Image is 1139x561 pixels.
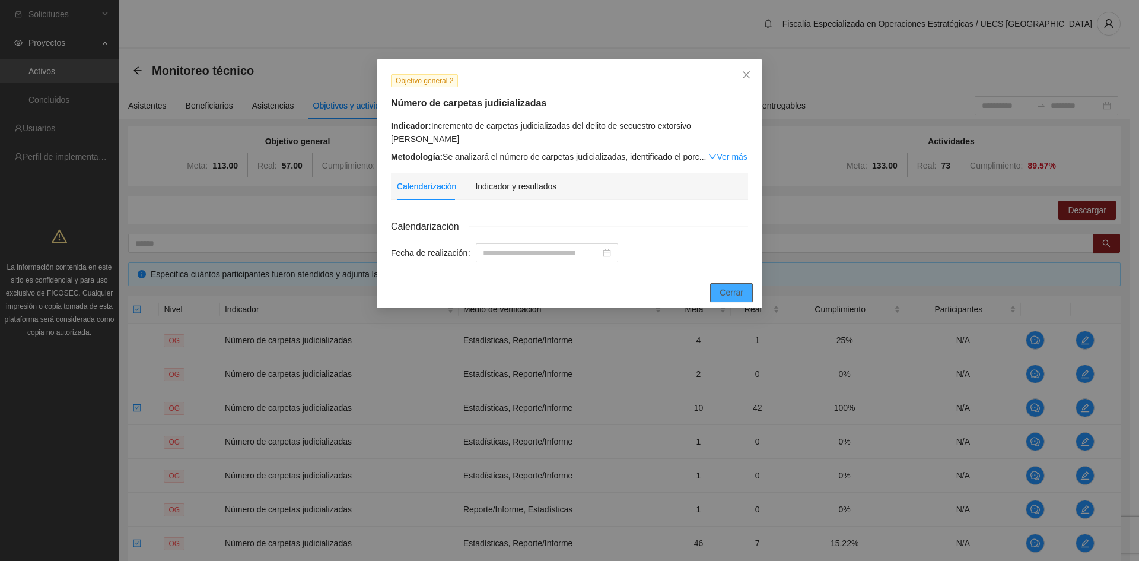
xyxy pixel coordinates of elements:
[391,74,458,87] span: Objetivo general 2
[391,243,476,262] label: Fecha de realización
[742,70,751,80] span: close
[475,180,556,193] div: Indicador y resultados
[708,152,747,161] a: Expand
[391,152,443,161] strong: Metodología:
[730,59,762,91] button: Close
[397,180,456,193] div: Calendarización
[391,219,469,234] span: Calendarización
[391,121,431,131] strong: Indicador:
[391,119,748,145] div: Incremento de carpetas judicializadas del delito de secuestro extorsivo [PERSON_NAME]
[710,283,753,302] button: Cerrar
[708,153,717,161] span: down
[720,286,743,299] span: Cerrar
[483,246,600,259] input: Fecha de realización
[391,150,748,163] div: Se analizará el número de carpetas judicializadas, identificado el porc
[391,96,748,110] h5: Número de carpetas judicializadas
[699,152,707,161] span: ...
